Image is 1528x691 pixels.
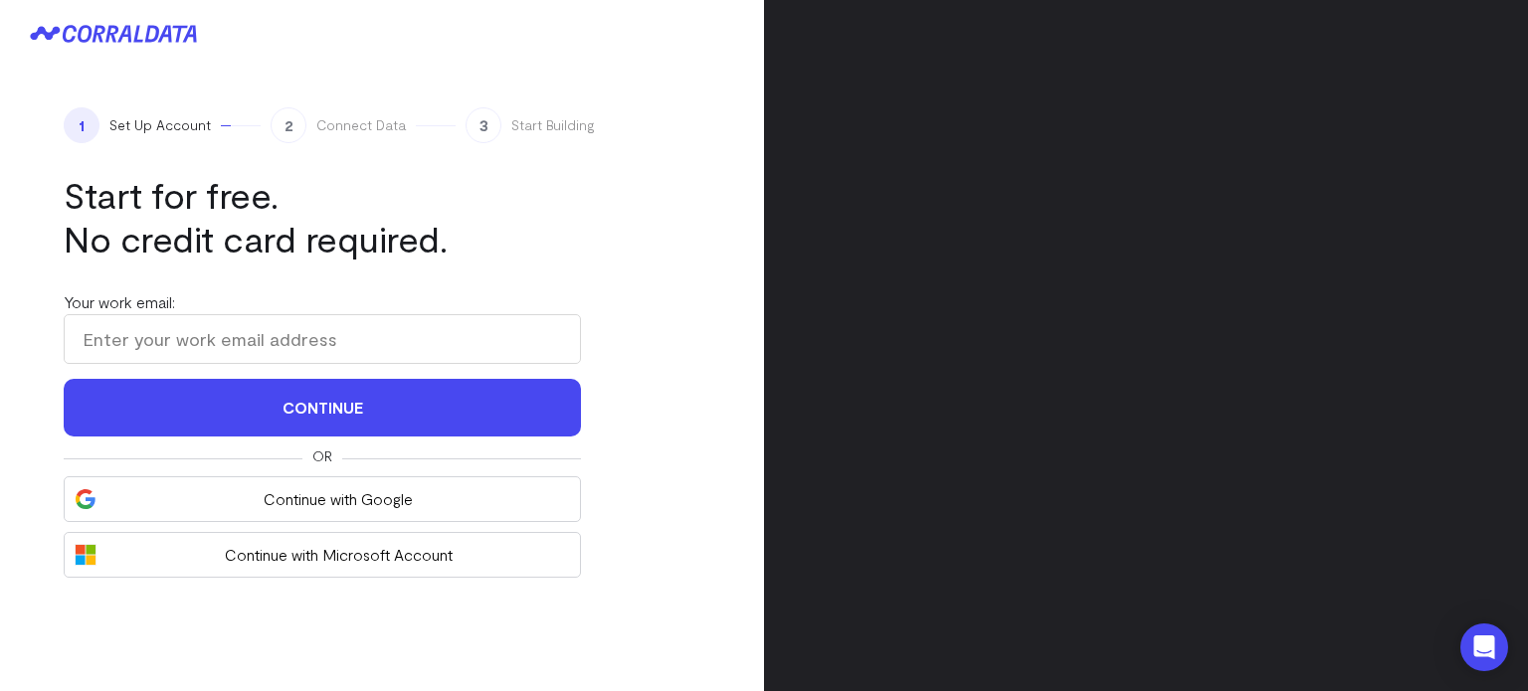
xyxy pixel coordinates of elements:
[106,487,570,511] span: Continue with Google
[466,107,501,143] span: 3
[511,115,595,135] span: Start Building
[64,532,581,578] button: Continue with Microsoft Account
[271,107,306,143] span: 2
[312,446,332,466] span: Or
[64,292,175,311] label: Your work email:
[64,476,581,522] button: Continue with Google
[316,115,406,135] span: Connect Data
[1460,623,1508,671] div: Open Intercom Messenger
[64,314,581,364] input: Enter your work email address
[64,107,99,143] span: 1
[64,173,581,260] h1: Start for free. No credit card required.
[64,379,581,436] button: Continue
[106,543,570,567] span: Continue with Microsoft Account
[109,115,211,135] span: Set Up Account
